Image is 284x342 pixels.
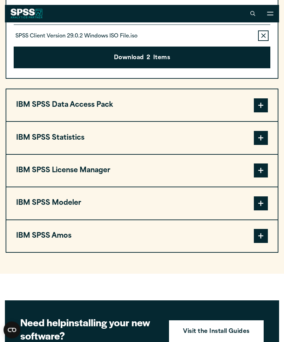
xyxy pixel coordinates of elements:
button: IBM SPSS Data Access Pack [6,90,278,121]
span: 2 [147,54,150,63]
img: SPSS White Logo [11,9,42,19]
strong: Need help [20,315,66,329]
button: IBM SPSS Modeler [6,188,278,219]
p: SPSS Client Version 29.0.2 Windows ISO File.iso [15,33,137,40]
button: Open CMP widget [4,322,20,338]
strong: Visit the Install Guides [183,328,250,337]
button: IBM SPSS License Manager [6,155,278,187]
button: IBM SPSS Amos [6,221,278,252]
button: Download2Items [14,47,270,69]
button: IBM SPSS Statistics [6,122,278,154]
